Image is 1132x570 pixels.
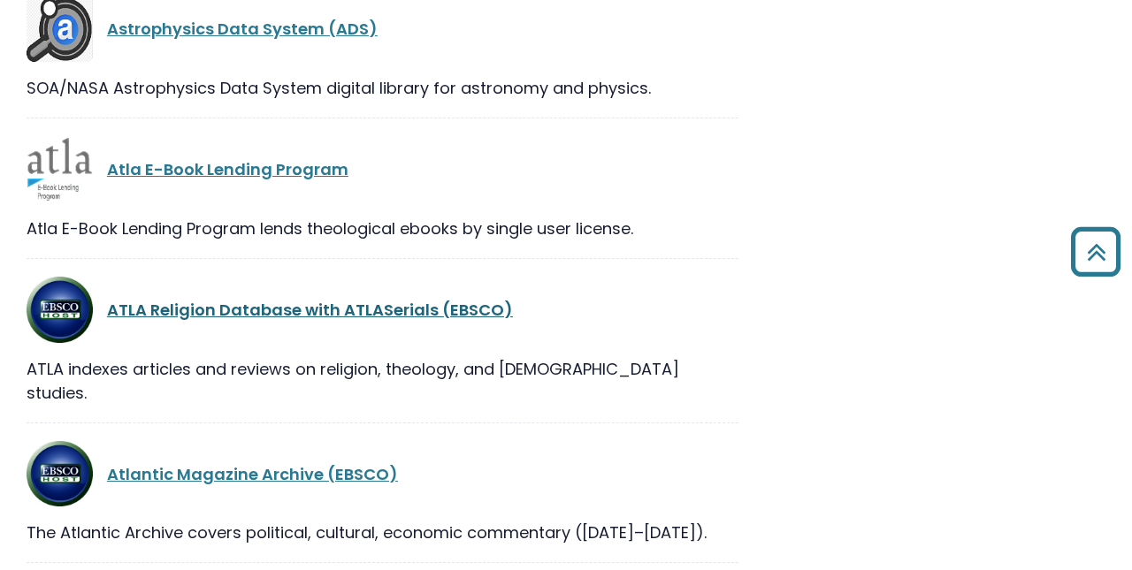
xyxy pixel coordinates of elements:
div: The Atlantic Archive covers political, cultural, economic commentary ([DATE]–[DATE]). [27,521,738,544]
a: ATLA Religion Database with ATLASerials (EBSCO) [107,299,513,321]
a: Atlantic Magazine Archive (EBSCO) [107,463,398,485]
div: ATLA indexes articles and reviews on religion, theology, and [DEMOGRAPHIC_DATA] studies. [27,357,738,405]
div: SOA/NASA Astrophysics Data System digital library for astronomy and physics. [27,76,738,100]
a: Astrophysics Data System (ADS) [107,18,378,40]
div: Atla E-Book Lending Program lends theological ebooks by single user license. [27,217,738,240]
a: Back to Top [1064,235,1128,268]
a: Atla E-Book Lending Program [107,158,348,180]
